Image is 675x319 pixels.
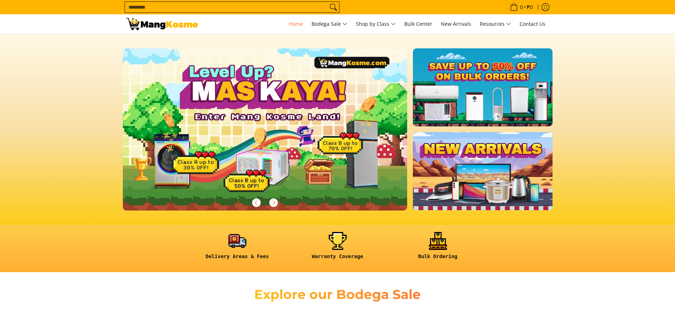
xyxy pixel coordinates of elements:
[437,14,475,34] a: New Arrivals
[480,20,511,29] span: Resources
[205,14,549,34] nav: Main Menu
[234,286,442,303] h2: Explore our Bodega Sale
[404,20,432,27] span: Bulk Center
[285,14,307,34] a: Home
[476,14,515,34] a: Resources
[441,20,471,27] span: New Arrivals
[312,20,347,29] span: Bodega Sale
[123,48,408,211] img: Gaming desktop banner
[191,232,284,265] a: <h6><strong>Delivery Areas & Fees</strong></h6>
[526,5,534,10] span: ₱0
[266,195,281,211] button: Next
[391,232,484,265] a: <h6><strong>Bulk Ordering</strong></h6>
[328,2,339,13] button: Search
[520,20,545,27] span: Contact Us
[291,232,384,265] a: <h6><strong>Warranty Coverage</strong></h6>
[308,14,351,34] a: Bodega Sale
[401,14,436,34] a: Bulk Center
[352,14,399,34] a: Shop by Class
[289,20,303,27] span: Home
[508,3,535,11] span: •
[356,20,396,29] span: Shop by Class
[516,14,549,34] a: Contact Us
[126,18,198,30] img: Mang Kosme: Your Home Appliances Warehouse Sale Partner!
[249,195,264,211] button: Previous
[519,5,524,10] span: 0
